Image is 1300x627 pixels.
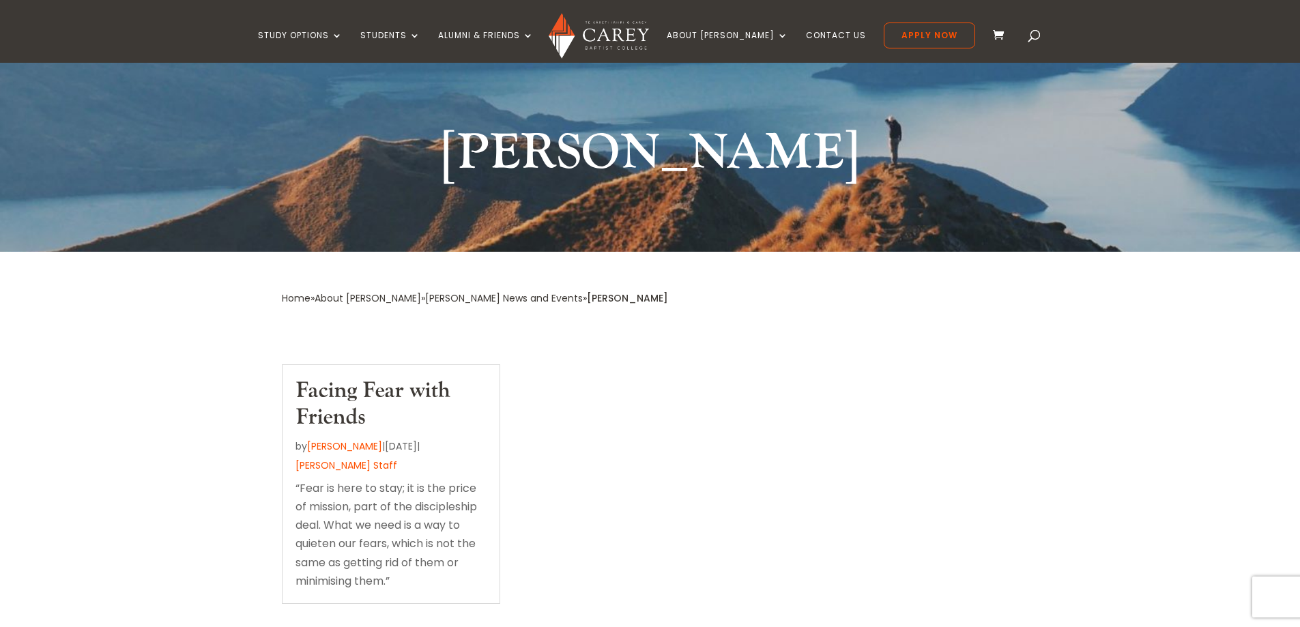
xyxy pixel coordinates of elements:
[438,31,534,63] a: Alumni & Friends
[385,439,417,453] span: [DATE]
[295,458,397,472] a: [PERSON_NAME] Staff
[394,121,906,192] h1: [PERSON_NAME]
[258,31,343,63] a: Study Options
[884,23,975,48] a: Apply Now
[295,377,450,431] a: Facing Fear with Friends
[307,439,382,453] a: [PERSON_NAME]
[806,31,866,63] a: Contact Us
[315,291,421,305] a: About [PERSON_NAME]
[282,291,310,305] a: Home
[360,31,420,63] a: Students
[295,437,487,474] p: by | |
[587,289,668,308] div: [PERSON_NAME]
[425,291,583,305] a: [PERSON_NAME] News and Events
[282,289,587,308] div: » » »
[667,31,788,63] a: About [PERSON_NAME]
[549,13,649,59] img: Carey Baptist College
[295,479,487,590] p: “Fear is here to stay; it is the price of mission, part of the discipleship deal. What we need is...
